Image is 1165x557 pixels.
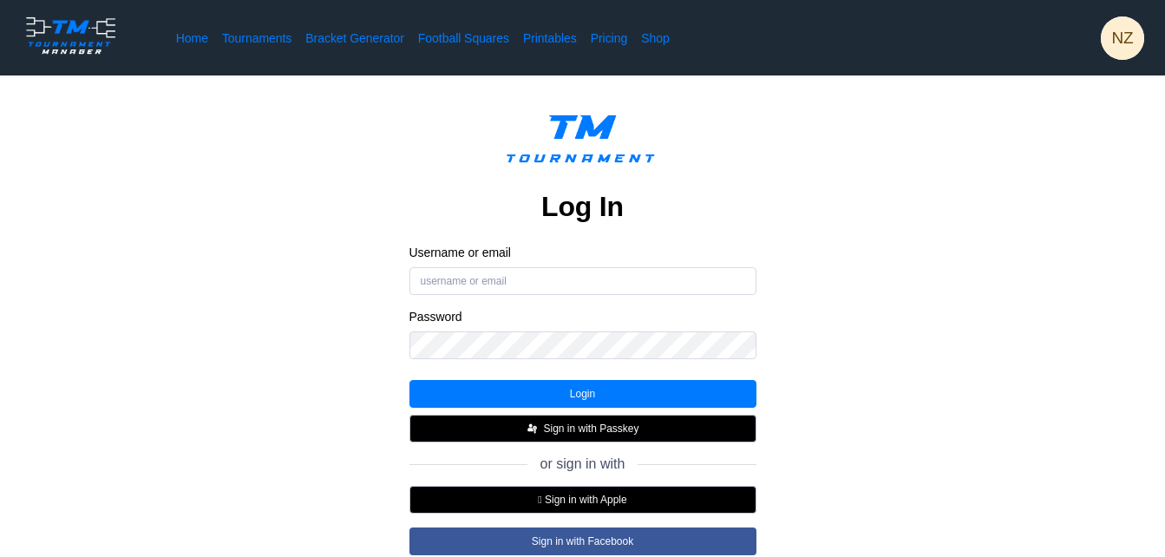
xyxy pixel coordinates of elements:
a: Printables [523,29,577,47]
button:  Sign in with Apple [409,486,756,514]
a: Bracket Generator [305,29,404,47]
label: Username or email [409,245,756,260]
button: Sign in with Passkey [409,415,756,442]
button: Login [409,380,756,408]
input: username or email [409,267,756,295]
a: Football Squares [418,29,509,47]
h2: Log In [541,189,624,224]
a: Home [176,29,208,47]
button: Sign in with Facebook [409,528,756,555]
img: FIDO_Passkey_mark_A_white.b30a49376ae8d2d8495b153dc42f1869.svg [526,422,540,436]
a: Pricing [591,29,627,47]
span: or sign in with [540,456,625,472]
label: Password [409,309,756,324]
div: nemanja z [1101,16,1144,60]
a: Tournaments [222,29,291,47]
a: Shop [641,29,670,47]
img: logo.ffa97a18e3bf2c7d.png [21,14,121,57]
button: NZ [1101,16,1144,60]
img: logo.ffa97a18e3bf2c7d.png [493,103,673,182]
